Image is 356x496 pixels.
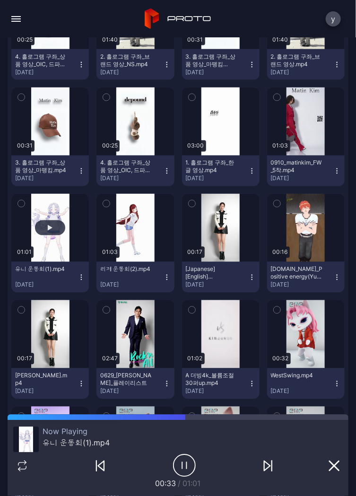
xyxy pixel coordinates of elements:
[183,479,201,488] span: 01:01
[11,156,89,186] button: 3. 홀로그램 구좌_상품 영상_마뗑킴.mp4[DATE]
[271,159,323,174] div: 0910_matinkim_FW_5착.mp4
[11,368,89,399] button: [PERSON_NAME].mp4[DATE]
[15,266,67,273] div: 유니 운동회(1).mp4
[96,368,174,399] button: 0629_[PERSON_NAME]_플레이리스트[DATE]
[15,175,78,183] div: [DATE]
[182,156,260,186] button: 1. 홀로그램 구좌_한글 영상.mp4[DATE]
[326,11,341,26] button: y
[15,53,67,68] div: 4. 홀로그램 구좌_상품 영상_OIC, 드파운드_NS.mp4
[43,438,110,448] div: 유니 운동회(1).mp4
[186,372,238,387] div: A 더빙4k_볼륨조절30퍼up.mp4
[100,266,152,273] div: 리제 운동회(2).mp4
[186,53,238,68] div: 3. 홀로그램 구좌_상품 영상_마뗑킴_NS.mp4
[186,69,248,76] div: [DATE]
[271,372,323,380] div: WestSwing.mp4
[182,262,260,293] button: [Japanese] [English] [PERSON_NAME].mp4[DATE]
[15,159,67,174] div: 3. 홀로그램 구좌_상품 영상_마뗑킴.mp4
[100,281,163,289] div: [DATE]
[267,49,345,80] button: 2. 홀로그램 구좌_브랜드 영상.mp4[DATE]
[267,262,345,293] button: [DOMAIN_NAME]_Positive energy(Yull ver.)🕺✨ #skinz #스킨즈 #Yull #율 #shorts_1080p.mp4[DATE]
[186,175,248,183] div: [DATE]
[156,479,176,488] span: 00:33
[96,262,174,293] button: 리제 운동회(2).mp4[DATE]
[186,281,248,289] div: [DATE]
[100,388,163,395] div: [DATE]
[96,156,174,186] button: 4. 홀로그램 구좌_상품 영상_OIC, 드파운드.mp4[DATE]
[100,69,163,76] div: [DATE]
[43,427,110,436] div: Now Playing
[267,368,345,399] button: WestSwing.mp4[DATE]
[186,266,238,281] div: [Japanese] [English] 김태희.mp4
[271,69,333,76] div: [DATE]
[100,372,152,387] div: 0629_이승철_플레이리스트
[15,388,78,395] div: [DATE]
[11,262,89,293] button: 유니 운동회(1).mp4[DATE]
[271,266,323,281] div: SSYouTube.online_Positive energy(Yull ver.)🕺✨ #skinz #스킨즈 #Yull #율 #shorts_1080p.mp4
[96,49,174,80] button: 2. 홀로그램 구좌_브랜드 영상_NS.mp4[DATE]
[100,159,152,174] div: 4. 홀로그램 구좌_상품 영상_OIC, 드파운드.mp4
[178,479,181,488] span: /
[100,175,163,183] div: [DATE]
[15,372,67,387] div: 김태희.mp4
[271,281,333,289] div: [DATE]
[100,53,152,68] div: 2. 홀로그램 구좌_브랜드 영상_NS.mp4
[186,388,248,395] div: [DATE]
[271,53,323,68] div: 2. 홀로그램 구좌_브랜드 영상.mp4
[182,368,260,399] button: A 더빙4k_볼륨조절30퍼up.mp4[DATE]
[11,49,89,80] button: 4. 홀로그램 구좌_상품 영상_OIC, 드파운드_NS.mp4[DATE]
[15,281,78,289] div: [DATE]
[182,49,260,80] button: 3. 홀로그램 구좌_상품 영상_마뗑킴_NS.mp4[DATE]
[267,156,345,186] button: 0910_matinkim_FW_5착.mp4[DATE]
[271,388,333,395] div: [DATE]
[186,159,238,174] div: 1. 홀로그램 구좌_한글 영상.mp4
[271,175,333,183] div: [DATE]
[15,69,78,76] div: [DATE]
